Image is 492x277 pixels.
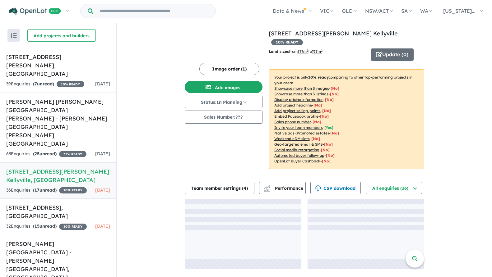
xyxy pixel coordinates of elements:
[308,75,329,79] b: 10 % ready
[324,142,333,147] span: [No]
[274,131,329,135] u: Native ads (Promoted estate)
[443,8,476,14] span: [US_STATE]...
[264,187,270,191] img: bar-chart.svg
[315,185,321,192] img: download icon
[274,92,328,96] u: Showcase more than 3 listings
[6,167,110,184] h5: [STREET_ADDRESS][PERSON_NAME] Kellyville , [GEOGRAPHIC_DATA]
[313,120,321,124] span: [ No ]
[59,187,87,193] span: 10 % READY
[35,81,37,87] span: 7
[6,187,87,194] div: 36 Enquir ies
[199,63,259,75] button: Image order (1)
[269,49,289,54] b: Land sizes
[259,182,306,194] button: Performance
[274,120,311,124] u: Sales phone number
[274,142,323,147] u: Geo-targeted email & SMS
[95,151,110,157] span: [DATE]
[95,187,110,193] span: [DATE]
[269,30,398,37] a: [STREET_ADDRESS][PERSON_NAME] Kellyville
[185,111,262,124] button: Sales Number:???
[27,29,96,42] button: Add projects and builders
[321,148,330,152] span: [No]
[269,69,424,169] p: Your project is only comparing to other top-performing projects in your area: - - - - - - - - - -...
[322,108,331,113] span: [ No ]
[322,159,331,163] span: [No]
[274,114,318,119] u: Embed Facebook profile
[274,136,310,141] u: Weekend eDM slots
[274,103,312,107] u: Add project headline
[33,223,57,229] strong: ( unread)
[6,223,87,230] div: 32 Enquir ies
[326,153,335,158] span: [No]
[33,151,57,157] strong: ( unread)
[308,49,323,54] span: to
[321,49,323,52] sup: 2
[95,223,110,229] span: [DATE]
[9,7,61,15] img: Openlot PRO Logo White
[244,185,246,191] span: 4
[6,80,84,88] div: 39 Enquir ies
[325,97,334,102] span: [ No ]
[185,81,262,93] button: Add images
[35,151,39,157] span: 25
[313,103,322,107] span: [ No ]
[274,148,319,152] u: Social media retargeting
[6,53,110,78] h5: [STREET_ADDRESS][PERSON_NAME] , [GEOGRAPHIC_DATA]
[59,224,87,230] span: 10 % READY
[331,86,339,91] span: [ No ]
[94,4,214,18] input: Try estate name, suburb, builder or developer
[6,150,86,158] div: 63 Enquir ies
[185,182,254,194] button: Team member settings (4)
[274,159,320,163] u: OpenLot Buyer Cashback
[11,33,17,38] img: sort.svg
[311,136,320,141] span: [No]
[185,96,262,108] button: Status:In Planning
[265,185,303,191] span: Performance
[274,97,323,102] u: Display pricing information
[307,49,308,52] sup: 2
[274,108,321,113] u: Add project selling-points
[310,182,361,194] button: CSV download
[95,81,110,87] span: [DATE]
[269,48,366,55] p: from
[6,203,110,220] h5: [STREET_ADDRESS] , [GEOGRAPHIC_DATA]
[274,125,323,130] u: Invite your team members
[59,151,86,157] span: 35 % READY
[371,48,414,61] button: Update (0)
[271,39,303,45] span: 10 % READY
[312,49,323,54] u: ???m
[330,131,339,135] span: [No]
[298,49,308,54] u: ??? m
[57,81,84,87] span: 10 % READY
[35,187,39,193] span: 17
[274,86,329,91] u: Showcase more than 3 images
[33,187,57,193] strong: ( unread)
[33,81,54,87] strong: ( unread)
[264,185,270,189] img: line-chart.svg
[274,153,324,158] u: Automated buyer follow-up
[366,182,422,194] button: All enquiries (36)
[324,125,333,130] span: [ Yes ]
[330,92,339,96] span: [ No ]
[35,223,39,229] span: 15
[320,114,329,119] span: [ No ]
[6,98,110,148] h5: [PERSON_NAME] [PERSON_NAME][GEOGRAPHIC_DATA][PERSON_NAME] - [PERSON_NAME][GEOGRAPHIC_DATA][PERSON...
